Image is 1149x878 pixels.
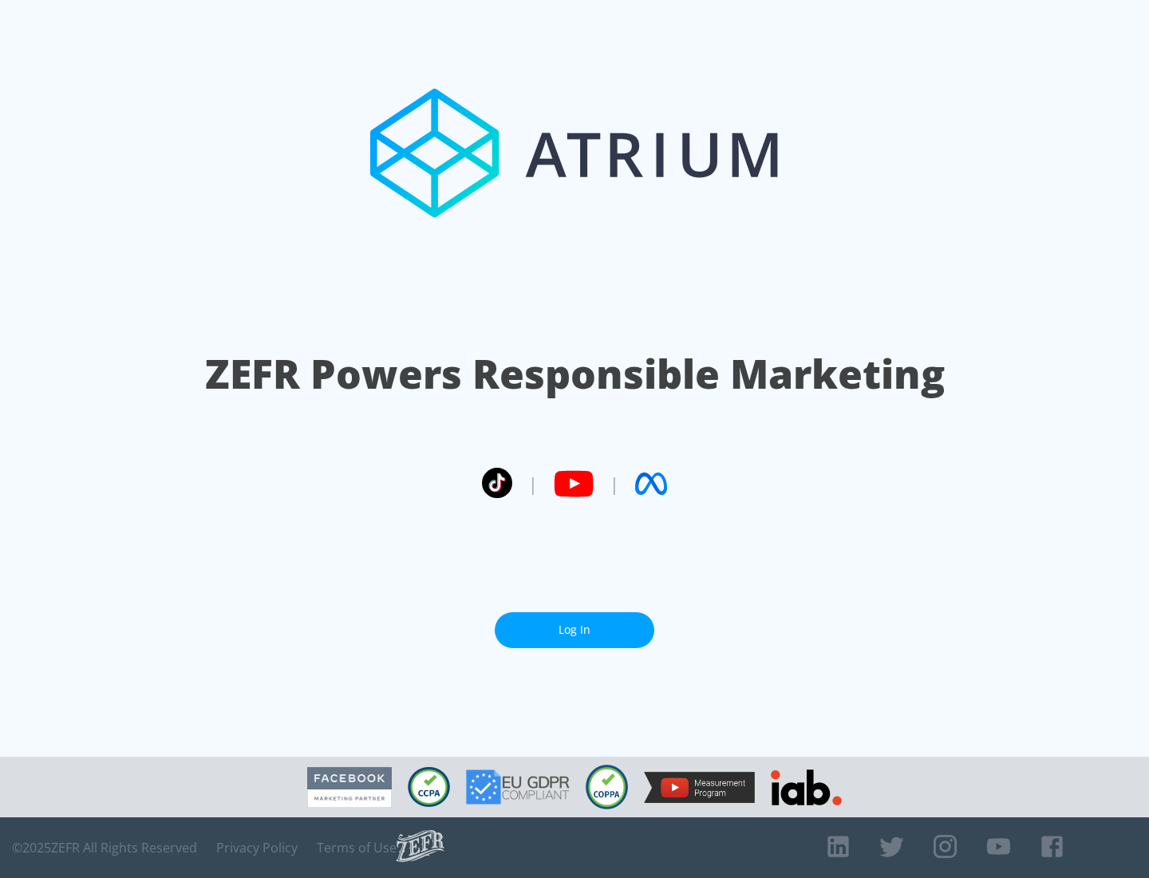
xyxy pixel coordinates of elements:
a: Terms of Use [317,840,397,856]
img: GDPR Compliant [466,769,570,805]
h1: ZEFR Powers Responsible Marketing [205,346,945,401]
span: | [610,472,619,496]
span: © 2025 ZEFR All Rights Reserved [12,840,197,856]
img: IAB [771,769,842,805]
a: Privacy Policy [216,840,298,856]
span: | [528,472,538,496]
img: Facebook Marketing Partner [307,767,392,808]
img: COPPA Compliant [586,765,628,809]
img: YouTube Measurement Program [644,772,755,803]
a: Log In [495,612,654,648]
img: CCPA Compliant [408,767,450,807]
